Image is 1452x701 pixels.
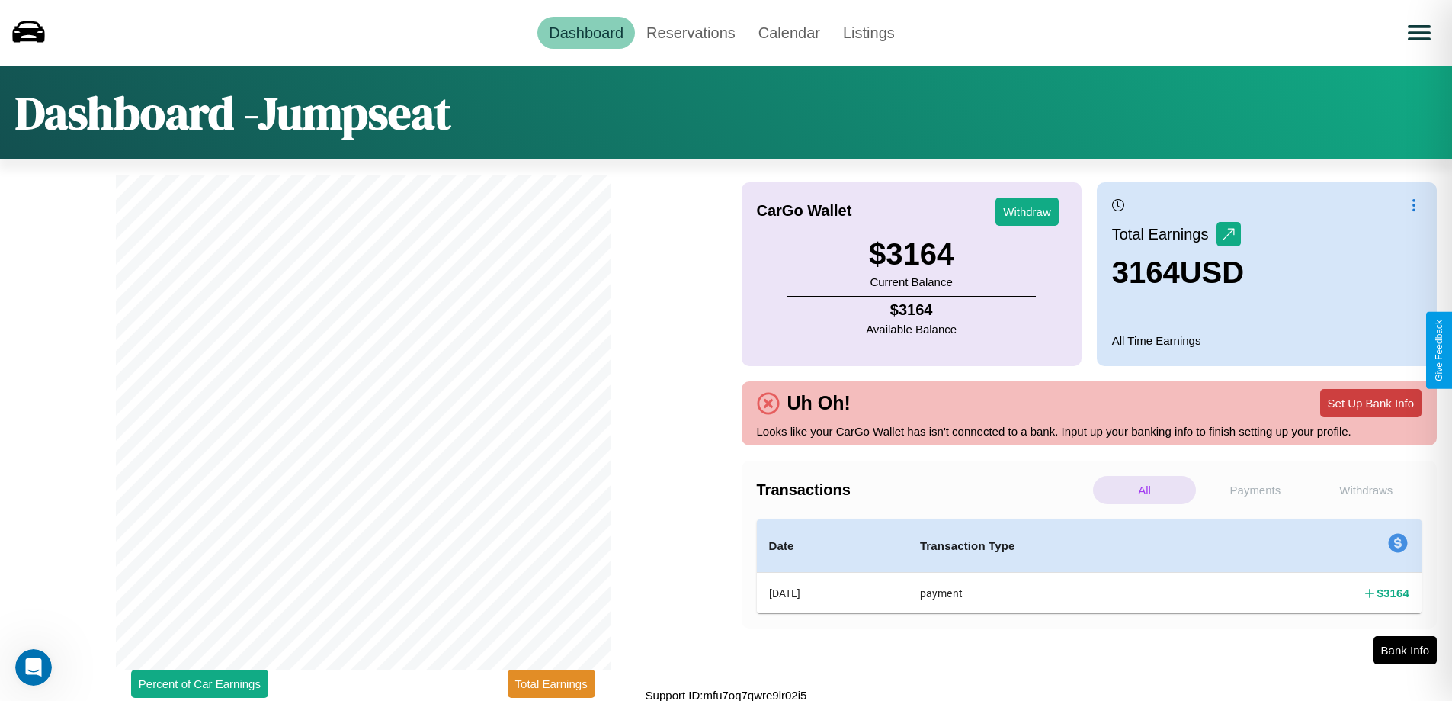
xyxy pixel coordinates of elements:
h4: Transaction Type [920,537,1216,555]
p: Available Balance [866,319,957,339]
button: Set Up Bank Info [1320,389,1422,417]
th: payment [908,573,1229,614]
h4: Uh Oh! [780,392,858,414]
a: Calendar [747,17,832,49]
a: Reservations [635,17,747,49]
p: Payments [1204,476,1306,504]
h4: Date [769,537,896,555]
a: Listings [832,17,906,49]
p: Total Earnings [1112,220,1216,248]
p: Looks like your CarGo Wallet has isn't connected to a bank. Input up your banking info to finish ... [757,421,1422,442]
h4: $ 3164 [1377,585,1409,601]
p: Current Balance [869,272,954,292]
p: All Time Earnings [1112,330,1422,351]
button: Percent of Car Earnings [131,670,268,698]
a: Dashboard [537,17,635,49]
h4: CarGo Wallet [757,202,852,220]
h3: $ 3164 [869,237,954,272]
h3: 3164 USD [1112,256,1244,290]
div: Give Feedback [1434,320,1444,381]
h4: $ 3164 [866,301,957,319]
button: Total Earnings [508,670,595,698]
button: Open menu [1398,11,1441,54]
button: Bank Info [1373,636,1437,664]
h4: Transactions [757,481,1089,499]
button: Withdraw [995,198,1059,226]
th: [DATE] [757,573,908,614]
p: All [1093,476,1196,504]
iframe: Intercom live chat [15,649,52,686]
p: Withdraws [1315,476,1418,504]
h1: Dashboard - Jumpseat [15,82,451,144]
table: simple table [757,519,1422,613]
